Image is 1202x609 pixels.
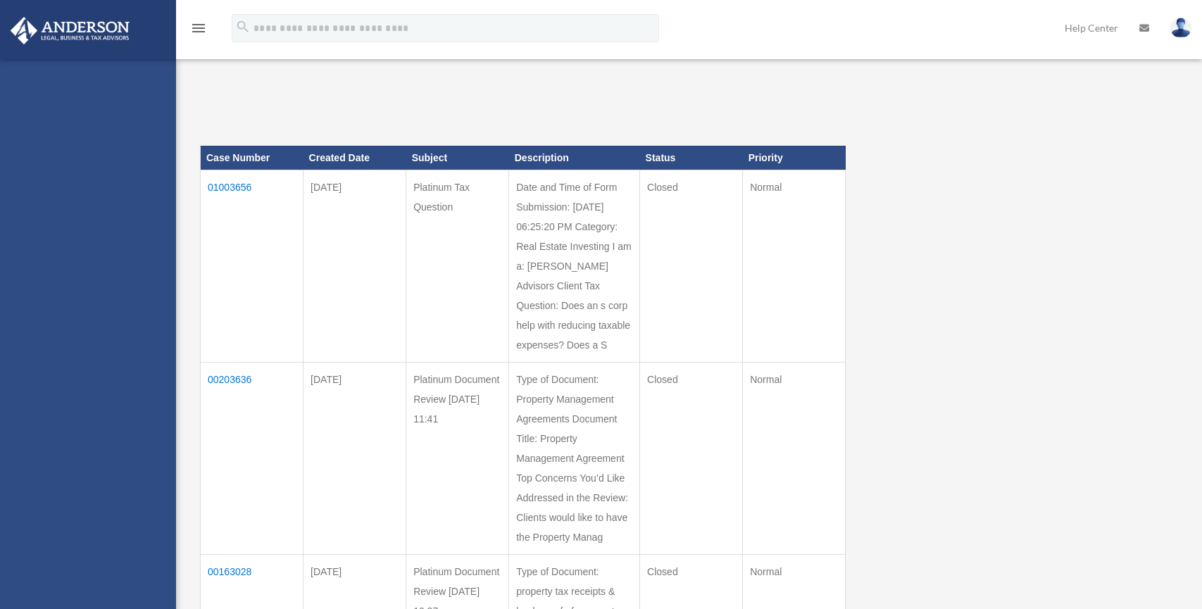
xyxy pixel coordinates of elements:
[509,146,640,170] th: Description
[406,146,509,170] th: Subject
[6,17,134,44] img: Anderson Advisors Platinum Portal
[743,170,846,362] td: Normal
[235,19,251,34] i: search
[640,170,743,362] td: Closed
[509,362,640,554] td: Type of Document: Property Management Agreements Document Title: Property Management Agreement To...
[509,170,640,362] td: Date and Time of Form Submission: [DATE] 06:25:20 PM Category: Real Estate Investing I am a: [PER...
[406,362,509,554] td: Platinum Document Review [DATE] 11:41
[201,170,303,362] td: 01003656
[303,362,406,554] td: [DATE]
[190,20,207,37] i: menu
[1170,18,1191,38] img: User Pic
[190,25,207,37] a: menu
[743,146,846,170] th: Priority
[303,170,406,362] td: [DATE]
[201,146,303,170] th: Case Number
[201,362,303,554] td: 00203636
[303,146,406,170] th: Created Date
[406,170,509,362] td: Platinum Tax Question
[640,362,743,554] td: Closed
[743,362,846,554] td: Normal
[640,146,743,170] th: Status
